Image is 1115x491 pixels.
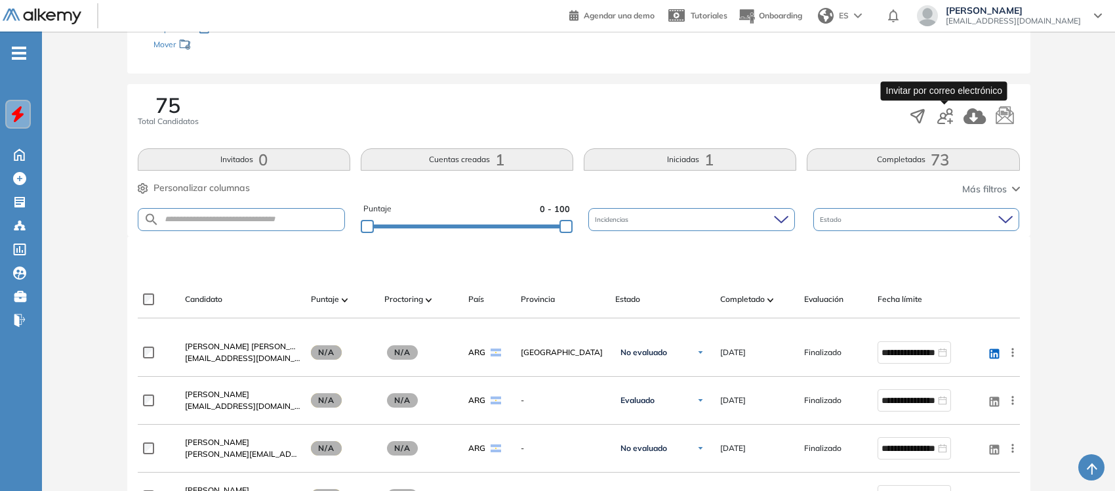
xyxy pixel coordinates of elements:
span: Finalizado [804,347,841,358]
span: Estado [615,293,640,305]
span: - [521,442,605,454]
span: 75 [155,95,180,116]
span: [GEOGRAPHIC_DATA] [521,347,605,358]
a: Agendar una demo [569,7,655,22]
a: [PERSON_NAME] [PERSON_NAME] [185,341,300,352]
span: [PERSON_NAME] [946,5,1081,16]
span: N/A [387,441,418,456]
span: No evaluado [620,443,667,454]
div: Invitar por correo electrónico [881,81,1007,100]
img: [missing "en.ARROW_ALT" translation] [342,298,348,302]
button: Completadas73 [807,148,1019,171]
img: ARG [491,349,501,356]
span: Personalizar columnas [153,181,250,195]
button: Onboarding [738,2,802,30]
span: N/A [311,441,342,456]
span: Tutoriales [691,11,727,20]
img: ARG [491,444,501,452]
span: [EMAIL_ADDRESS][DOMAIN_NAME] [185,400,300,412]
span: No evaluado [620,347,667,358]
img: arrow [854,13,862,18]
span: [DATE] [720,347,746,358]
span: Evaluación [804,293,843,305]
span: N/A [311,393,342,408]
img: Ícono de flecha [697,444,704,452]
span: ARG [468,395,485,406]
img: [missing "en.ARROW_ALT" translation] [767,298,774,302]
span: ARG [468,347,485,358]
i: - [12,52,26,54]
img: ARG [491,396,501,404]
button: Iniciadas1 [584,148,796,171]
span: [DATE] [720,442,746,454]
img: Ícono de flecha [697,396,704,404]
span: ARG [468,442,485,454]
div: Widget de chat [880,340,1115,491]
span: N/A [387,345,418,360]
span: Total Candidatos [138,116,199,127]
span: ES [839,10,849,22]
div: Estado [813,208,1020,231]
button: Más filtros [962,182,1020,196]
span: Evaluado [620,395,655,406]
span: Incidencias [595,215,631,224]
span: [PERSON_NAME] [185,389,249,399]
span: País [468,293,484,305]
button: Personalizar columnas [138,181,250,195]
span: [PERSON_NAME] [185,437,249,447]
span: N/A [387,393,418,408]
div: Incidencias [588,208,795,231]
img: Ícono de flecha [697,349,704,356]
iframe: Chat Widget [880,340,1115,491]
span: Proctoring [384,293,423,305]
span: Onboarding [759,11,802,20]
span: Más filtros [962,182,1007,196]
a: [PERSON_NAME] [185,437,300,448]
span: Completado [720,293,765,305]
span: [EMAIL_ADDRESS][DOMAIN_NAME] [946,16,1081,26]
span: N/A [311,345,342,360]
span: [DATE] [720,395,746,406]
button: Invitados0 [138,148,350,171]
img: SEARCH_ALT [144,211,159,228]
a: [PERSON_NAME] [185,389,300,400]
span: Provincia [521,293,555,305]
span: [PERSON_NAME][EMAIL_ADDRESS][PERSON_NAME][DOMAIN_NAME] [185,448,300,460]
img: Logo [3,9,81,25]
img: world [818,8,834,24]
div: Mover [153,33,285,58]
span: - [521,395,605,406]
span: Finalizado [804,442,841,454]
span: [PERSON_NAME] [PERSON_NAME] [185,341,315,351]
span: Candidato [185,293,222,305]
span: Estado [820,215,844,224]
span: Agendar una demo [584,11,655,20]
button: Cuentas creadas1 [361,148,573,171]
span: [EMAIL_ADDRESS][DOMAIN_NAME] [185,352,300,364]
span: Puntaje [363,203,392,215]
span: 0 - 100 [540,203,570,215]
span: Fecha límite [878,293,922,305]
span: Finalizado [804,395,841,406]
img: [missing "en.ARROW_ALT" translation] [426,298,432,302]
span: Puntaje [311,293,339,305]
